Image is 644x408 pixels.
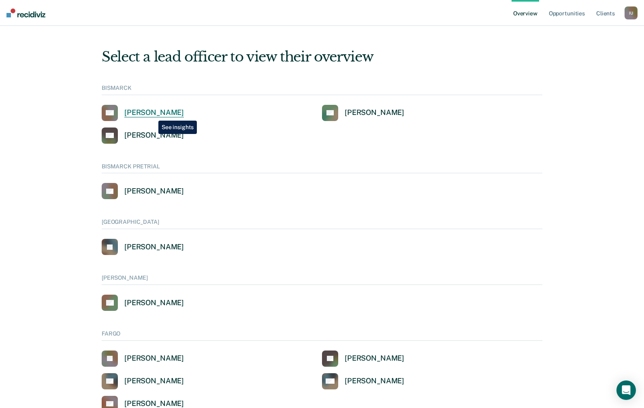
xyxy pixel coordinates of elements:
[102,330,542,341] div: FARGO
[322,373,404,389] a: [PERSON_NAME]
[102,163,542,174] div: BISMARCK PRETRIAL
[625,6,638,19] button: IU
[124,131,184,140] div: [PERSON_NAME]
[625,6,638,19] div: I U
[102,351,184,367] a: [PERSON_NAME]
[345,354,404,363] div: [PERSON_NAME]
[102,274,542,285] div: [PERSON_NAME]
[322,351,404,367] a: [PERSON_NAME]
[124,354,184,363] div: [PERSON_NAME]
[124,242,184,252] div: [PERSON_NAME]
[345,108,404,117] div: [PERSON_NAME]
[102,127,184,144] a: [PERSON_NAME]
[124,187,184,196] div: [PERSON_NAME]
[102,295,184,311] a: [PERSON_NAME]
[124,376,184,386] div: [PERSON_NAME]
[102,49,542,65] div: Select a lead officer to view their overview
[102,219,542,229] div: [GEOGRAPHIC_DATA]
[102,105,184,121] a: [PERSON_NAME]
[322,105,404,121] a: [PERSON_NAME]
[102,239,184,255] a: [PERSON_NAME]
[345,376,404,386] div: [PERSON_NAME]
[6,8,45,17] img: Recidiviz
[102,85,542,95] div: BISMARCK
[102,373,184,389] a: [PERSON_NAME]
[102,183,184,199] a: [PERSON_NAME]
[616,380,636,400] div: Open Intercom Messenger
[124,108,184,117] div: [PERSON_NAME]
[124,298,184,308] div: [PERSON_NAME]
